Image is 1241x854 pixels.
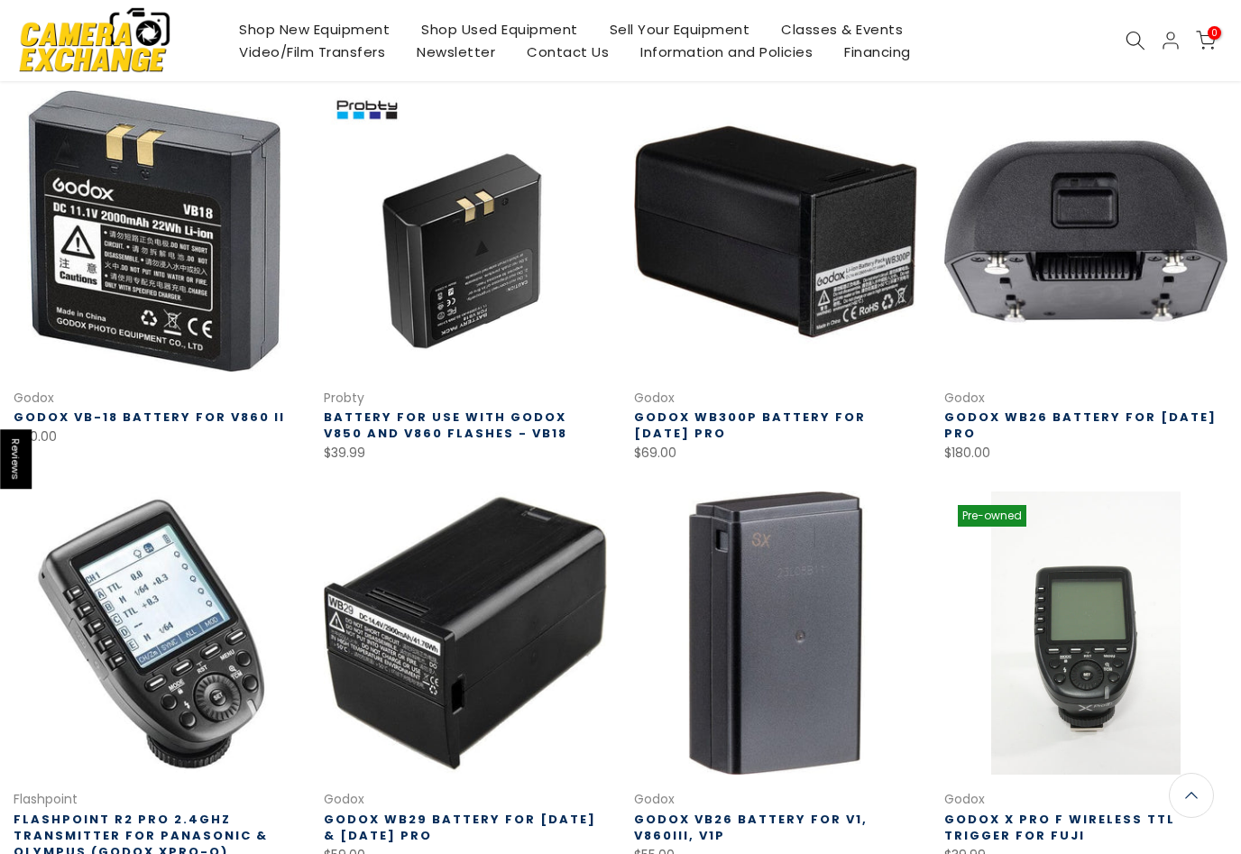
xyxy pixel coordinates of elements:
a: 0 [1196,31,1216,51]
a: Godox X Pro F Wireless TTL Trigger for Fuji [944,811,1175,844]
a: Back to the top [1169,773,1214,818]
div: $180.00 [944,442,1227,464]
div: $69.00 [634,442,917,464]
a: Godox WB26 Battery for [DATE] Pro [944,409,1217,442]
span: 0 [1208,26,1221,40]
a: Godox WB300P Battery for [DATE] Pro [634,409,866,442]
a: Shop Used Equipment [406,18,594,41]
div: $40.00 [14,426,297,448]
div: $39.99 [324,442,607,464]
a: Shop New Equipment [224,18,406,41]
a: Sell Your Equipment [593,18,766,41]
a: Godox VB26 Battery for V1, V860III, V1P [634,811,868,844]
a: Godox [14,389,54,407]
a: Godox [944,790,985,808]
a: Godox WB29 Battery for [DATE] & [DATE] Pro [324,811,596,844]
a: Classes & Events [766,18,919,41]
a: Newsletter [401,41,511,63]
a: Financing [829,41,927,63]
a: Godox [634,389,675,407]
a: Godox VB-18 Battery for V860 II [14,409,285,426]
a: Godox [634,790,675,808]
a: Godox [324,790,364,808]
a: Information and Policies [625,41,829,63]
a: Battery for use with Godox V850 and V860 Flashes - VB18 [324,409,567,442]
a: Probty [324,389,364,407]
a: Video/Film Transfers [224,41,401,63]
a: Flashpoint [14,790,78,808]
a: Contact Us [511,41,625,63]
a: Godox [944,389,985,407]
